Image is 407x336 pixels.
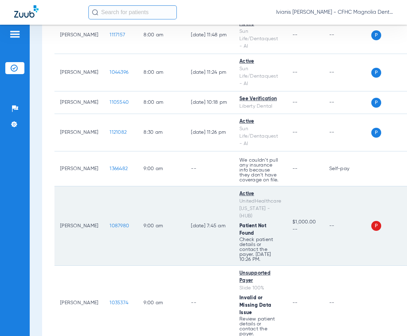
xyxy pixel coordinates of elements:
span: 1087980 [110,223,129,228]
div: Active [239,58,281,65]
div: Liberty Dental [239,103,281,110]
span: -- [292,300,298,305]
td: -- [324,91,371,114]
td: -- [324,186,371,266]
span: 1044396 [110,70,128,75]
td: Self-pay [324,151,371,186]
p: We couldn’t pull any insurance info because they don’t have coverage on file. [239,158,281,182]
div: Slide 100% [239,284,281,292]
div: Sun Life/Dentaquest - AI [239,65,281,88]
img: hamburger-icon [9,30,21,38]
td: 8:00 AM [138,54,185,91]
td: [DATE] 11:24 PM [185,54,234,91]
div: Sun Life/Dentaquest - AI [239,125,281,148]
td: [PERSON_NAME] [54,54,104,91]
td: [PERSON_NAME] [54,151,104,186]
span: -- [292,70,298,75]
div: Sun Life/Dentaquest - AI [239,28,281,50]
div: See Verification [239,95,281,103]
td: [DATE] 11:26 PM [185,114,234,151]
td: 8:30 AM [138,114,185,151]
td: [PERSON_NAME] [54,17,104,54]
td: -- [324,17,371,54]
span: P [371,128,381,138]
td: -- [324,54,371,91]
span: P [371,98,381,108]
div: Unsupported Payer [239,270,281,284]
span: Ivianis [PERSON_NAME] - CFHC Magnolia Dental [276,9,393,16]
td: 8:00 AM [138,17,185,54]
td: [PERSON_NAME] [54,91,104,114]
p: Check patient details or contact the payer. [DATE] 10:26 PM. [239,237,281,262]
td: -- [324,114,371,151]
span: 1117157 [110,32,125,37]
td: 9:00 AM [138,186,185,266]
img: Search Icon [92,9,98,16]
div: Active [239,190,281,198]
td: 9:00 AM [138,151,185,186]
td: -- [185,151,234,186]
img: Zuub Logo [14,5,39,18]
td: 8:00 AM [138,91,185,114]
iframe: Chat Widget [372,302,407,336]
input: Search for patients [88,5,177,19]
span: -- [292,166,298,171]
td: [PERSON_NAME] [54,114,104,151]
td: [PERSON_NAME] [54,186,104,266]
span: P [371,221,381,231]
span: Invalid or Missing Data Issue [239,295,271,315]
td: [DATE] 7:45 AM [185,186,234,266]
span: -- [292,32,298,37]
span: P [371,30,381,40]
td: [DATE] 10:18 PM [185,91,234,114]
div: Active [239,118,281,125]
td: [DATE] 11:48 PM [185,17,234,54]
span: 1105540 [110,100,129,105]
span: 1035374 [110,300,128,305]
span: 1366482 [110,166,128,171]
span: 1121082 [110,130,127,135]
span: -- [292,226,318,233]
div: UnitedHealthcare [US_STATE] - (HUB) [239,198,281,220]
span: P [371,68,381,78]
span: $1,000.00 [292,218,318,226]
span: Patient Not Found [239,223,266,236]
span: -- [292,100,298,105]
span: -- [292,130,298,135]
